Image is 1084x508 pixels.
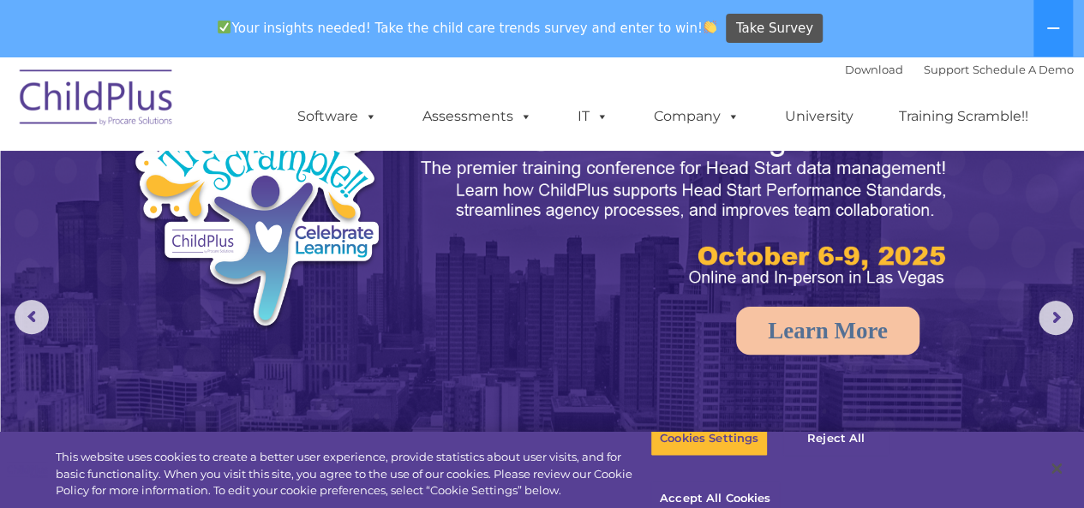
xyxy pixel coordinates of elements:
[405,99,549,134] a: Assessments
[882,99,1045,134] a: Training Scramble!!
[736,14,813,44] span: Take Survey
[637,99,757,134] a: Company
[56,449,650,499] div: This website uses cookies to create a better user experience, provide statistics about user visit...
[768,99,871,134] a: University
[650,421,768,457] button: Cookies Settings
[845,63,903,76] a: Download
[238,183,311,196] span: Phone number
[973,63,1074,76] a: Schedule A Demo
[1038,450,1075,487] button: Close
[280,99,394,134] a: Software
[924,63,969,76] a: Support
[218,21,231,33] img: ✅
[211,11,724,45] span: Your insights needed! Take the child care trends survey and enter to win!
[704,21,716,33] img: 👏
[736,307,919,355] a: Learn More
[845,63,1074,76] font: |
[782,421,889,457] button: Reject All
[11,57,183,143] img: ChildPlus by Procare Solutions
[238,113,290,126] span: Last name
[726,14,823,44] a: Take Survey
[560,99,626,134] a: IT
